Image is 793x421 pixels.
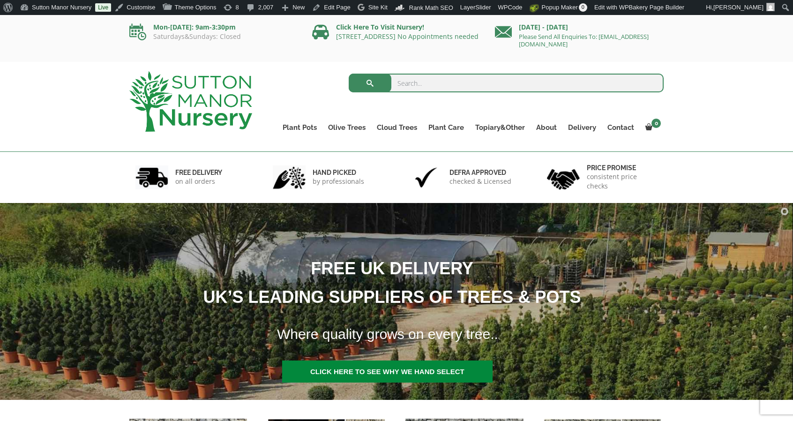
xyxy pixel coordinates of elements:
[713,4,763,11] span: [PERSON_NAME]
[587,164,658,172] h6: Price promise
[129,22,298,33] p: Mon-[DATE]: 9am-3:30pm
[587,172,658,191] p: consistent price checks
[95,3,111,12] a: Live
[313,168,364,177] h6: hand picked
[175,177,222,186] p: on all orders
[349,74,664,92] input: Search...
[495,22,664,33] p: [DATE] - [DATE]
[47,254,725,311] h1: FREE UK DELIVERY UK’S LEADING SUPPLIERS OF TREES & POTS
[135,165,168,189] img: 1.jpg
[579,3,587,12] span: 0
[562,121,602,134] a: Delivery
[129,33,298,40] p: Saturdays&Sundays: Closed
[313,177,364,186] p: by professionals
[265,320,726,348] h1: Where quality grows on every tree..
[409,4,453,11] span: Rank Math SEO
[602,121,640,134] a: Contact
[531,121,562,134] a: About
[449,168,511,177] h6: Defra approved
[423,121,470,134] a: Plant Care
[175,168,222,177] h6: FREE DELIVERY
[129,71,252,132] img: logo
[322,121,371,134] a: Olive Trees
[651,119,661,128] span: 0
[368,4,388,11] span: Site Kit
[273,165,306,189] img: 2.jpg
[336,23,424,31] a: Click Here To Visit Nursery!
[336,32,479,41] a: [STREET_ADDRESS] No Appointments needed
[640,121,664,134] a: 0
[410,165,442,189] img: 3.jpg
[470,121,531,134] a: Topiary&Other
[547,163,580,192] img: 4.jpg
[277,121,322,134] a: Plant Pots
[449,177,511,186] p: checked & Licensed
[371,121,423,134] a: Cloud Trees
[519,32,649,48] a: Please Send All Enquiries To: [EMAIL_ADDRESS][DOMAIN_NAME]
